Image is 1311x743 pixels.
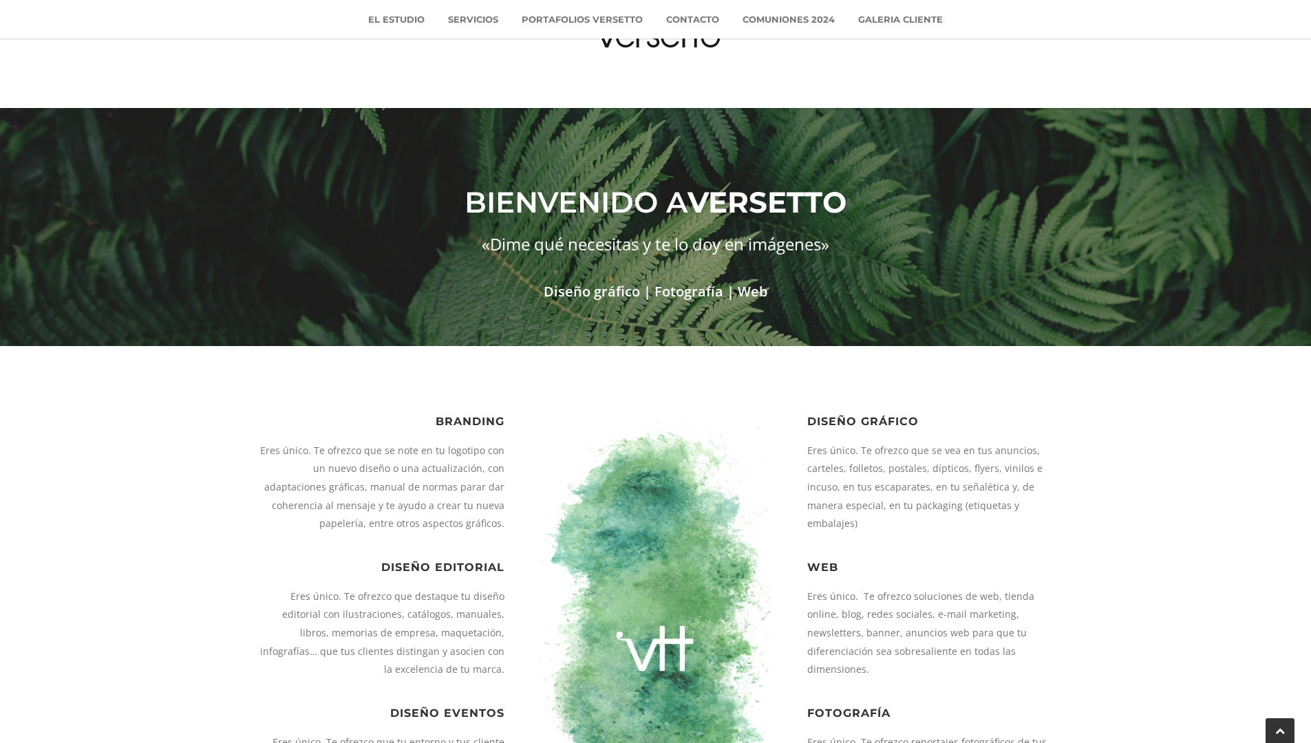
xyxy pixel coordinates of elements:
strong: Versetto [688,184,846,220]
h6: Fotografía [807,707,1055,720]
h3: «Dime qué necesitas y te lo doy en imágenes» [257,229,1055,259]
p: Eres único. Te ofrezco que se note en tu logotipo con un nuevo diseño o una actualización, con ad... [257,442,504,533]
h1: Bienvenido a [257,177,1055,229]
h6: Web [807,561,1055,574]
h6: Branding [257,415,504,428]
h6: Diseño eventos [257,707,504,720]
p: Eres único. Te ofrezco que destaque tu diseño editorial con ilustraciones, catálogos, manuales, l... [257,588,504,679]
p: Eres único. Te ofrezco que se vea en tus anuncios, carteles, folletos, postales, dípticos, flyers... [807,442,1055,533]
h6: Diseño Gráfico [807,415,1055,428]
h6: Diseño Editorial [257,561,504,574]
h2: Diseño gráfico | Fotografía | Web [257,279,1055,304]
p: Eres único. Te ofrezco soluciones de web, tienda online, blog, redes sociales, e-mail marketing, ... [807,588,1055,679]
